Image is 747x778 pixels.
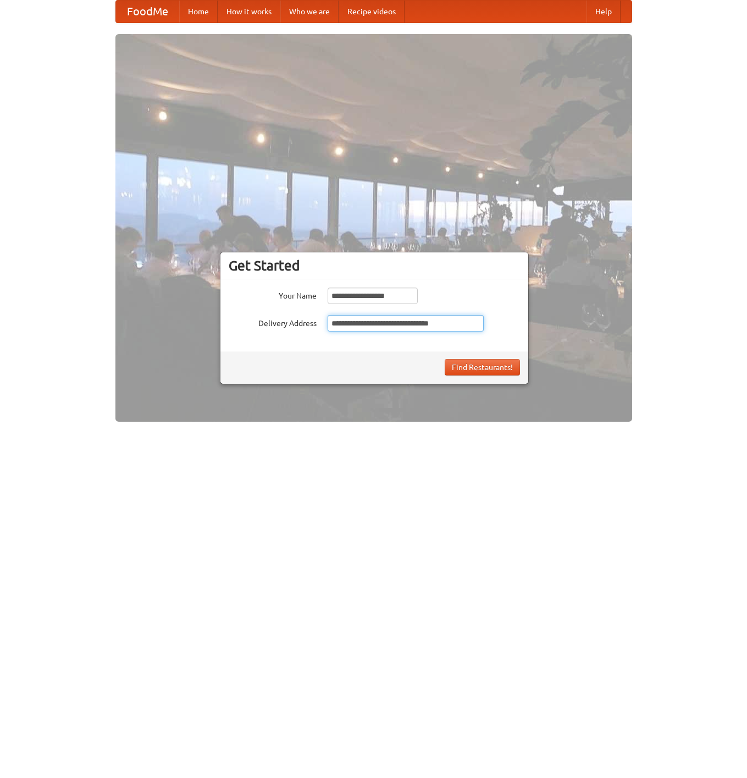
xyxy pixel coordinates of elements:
a: Home [179,1,218,23]
a: Help [586,1,621,23]
a: FoodMe [116,1,179,23]
a: How it works [218,1,280,23]
h3: Get Started [229,257,520,274]
label: Delivery Address [229,315,317,329]
label: Your Name [229,288,317,301]
a: Recipe videos [339,1,405,23]
button: Find Restaurants! [445,359,520,376]
a: Who we are [280,1,339,23]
